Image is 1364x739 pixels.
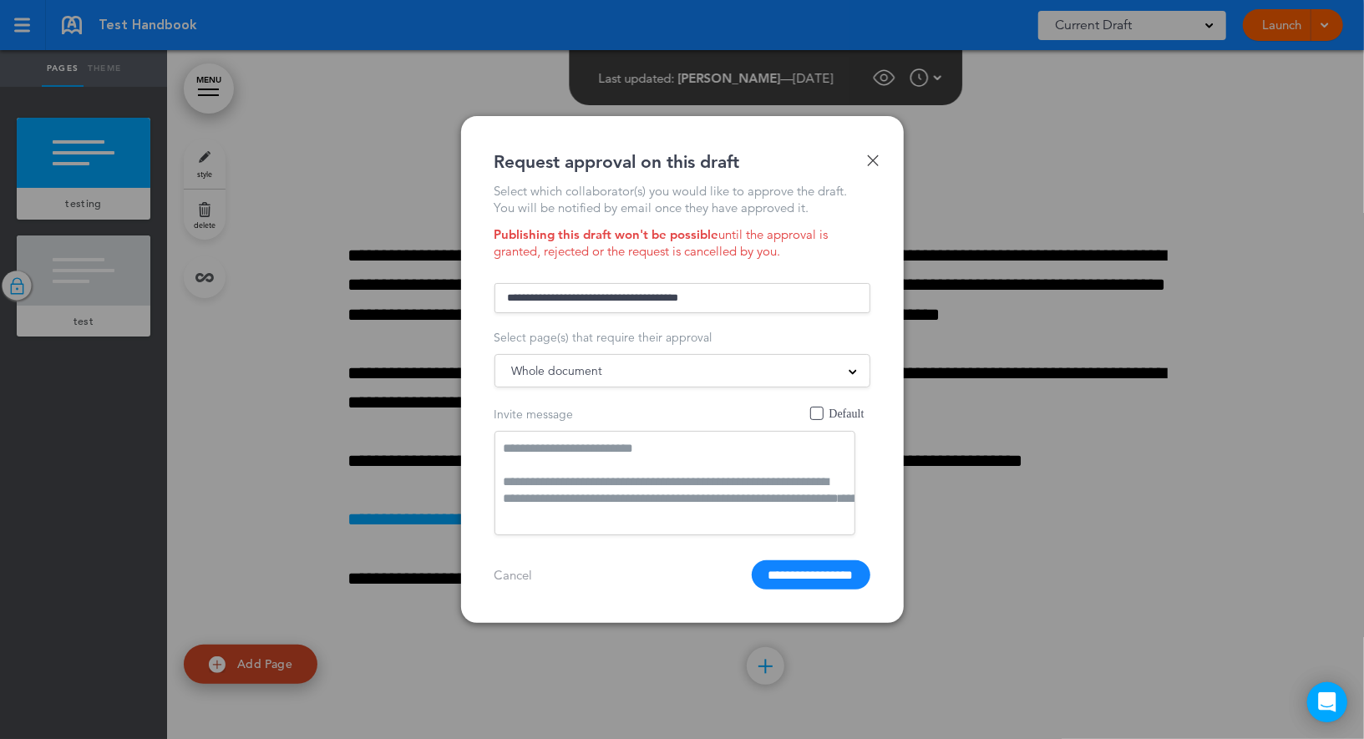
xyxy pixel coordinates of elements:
[1307,682,1347,722] div: Open Intercom Messenger
[494,226,870,260] div: until the approval is granted, rejected or the request is cancelled by you.
[494,330,712,346] span: Select page(s) that require their approval
[867,154,879,166] a: Done
[494,407,574,423] span: Invite message
[494,149,749,174] div: Request approval on this draft
[811,407,865,418] span: Default
[494,226,719,242] strong: Publishing this draft won't be possible
[494,569,533,581] a: Cancel
[494,183,870,216] div: Select which collaborator(s) you would like to approve the draft. You will be notified by email o...
[512,359,603,382] span: Whole document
